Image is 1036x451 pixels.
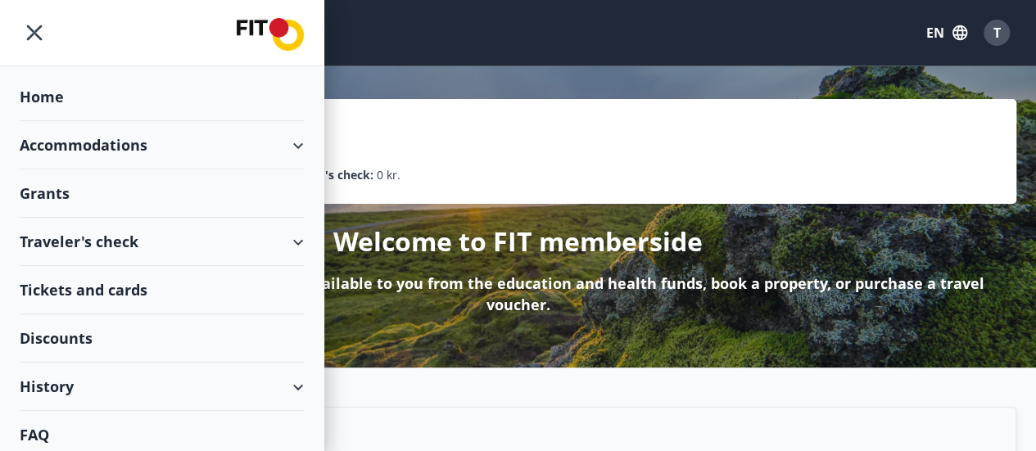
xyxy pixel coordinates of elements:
[279,166,373,184] p: Traveler's check :
[20,218,304,266] div: Traveler's check
[333,223,703,259] p: Welcome to FIT memberside
[237,18,304,51] img: union_logo
[377,166,400,184] span: 0 kr.
[20,363,304,411] div: History
[20,18,49,47] button: menu
[993,24,1001,42] span: T
[20,314,304,363] div: Discounts
[20,169,304,218] div: Grants
[20,121,304,169] div: Accommodations
[920,18,974,47] button: EN
[20,266,304,314] div: Tickets and cards
[977,13,1016,52] button: T
[20,73,304,121] div: Home
[46,273,990,315] p: Here you can apply for the grants available to you from the education and health funds, book a pr...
